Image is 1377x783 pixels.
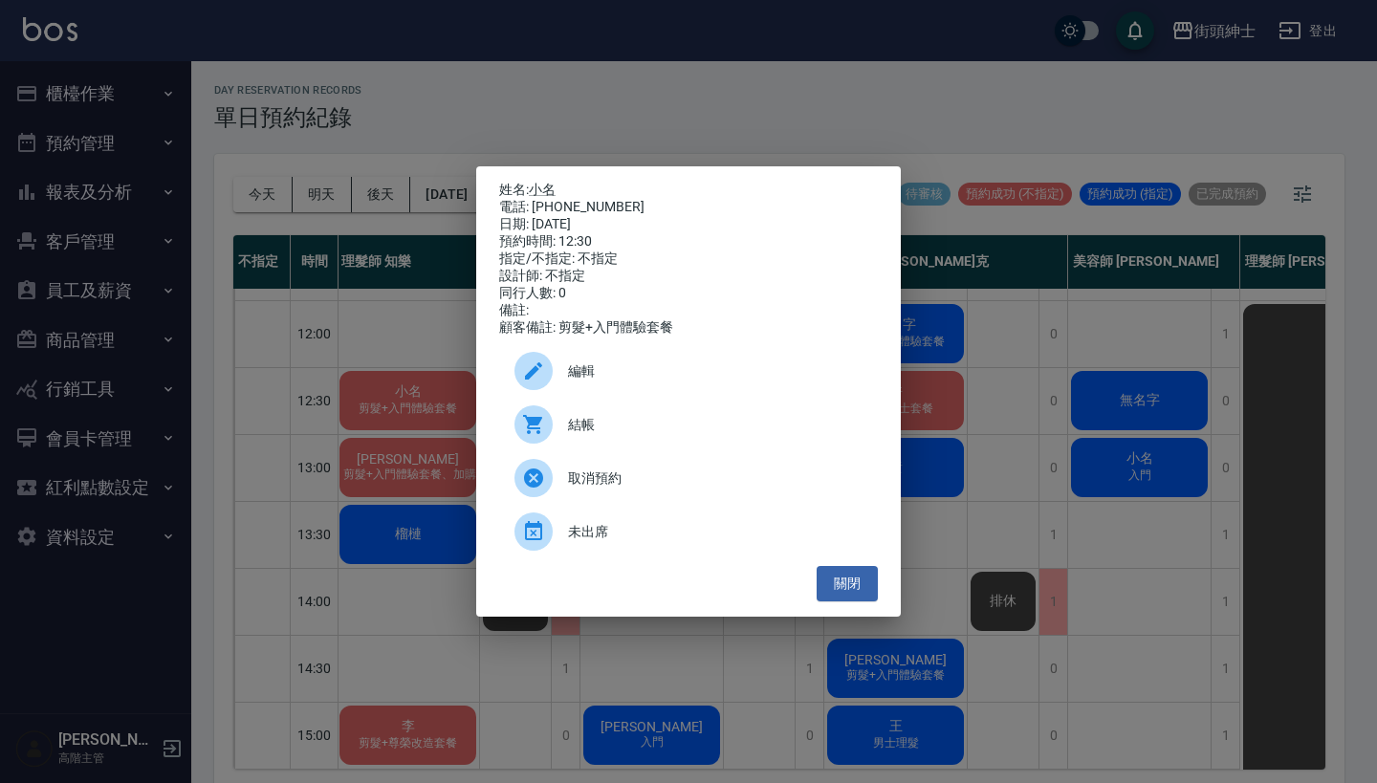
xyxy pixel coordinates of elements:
[529,182,556,197] a: 小名
[499,285,878,302] div: 同行人數: 0
[499,250,878,268] div: 指定/不指定: 不指定
[499,398,878,451] a: 結帳
[499,344,878,398] div: 編輯
[499,233,878,250] div: 預約時間: 12:30
[499,451,878,505] div: 取消預約
[817,566,878,601] button: 關閉
[499,199,878,216] div: 電話: [PHONE_NUMBER]
[499,268,878,285] div: 設計師: 不指定
[499,302,878,319] div: 備註:
[568,522,863,542] span: 未出席
[499,505,878,558] div: 未出席
[499,216,878,233] div: 日期: [DATE]
[568,468,863,489] span: 取消預約
[499,182,878,199] p: 姓名:
[568,415,863,435] span: 結帳
[499,319,878,337] div: 顧客備註: 剪髮+入門體驗套餐
[568,361,863,381] span: 編輯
